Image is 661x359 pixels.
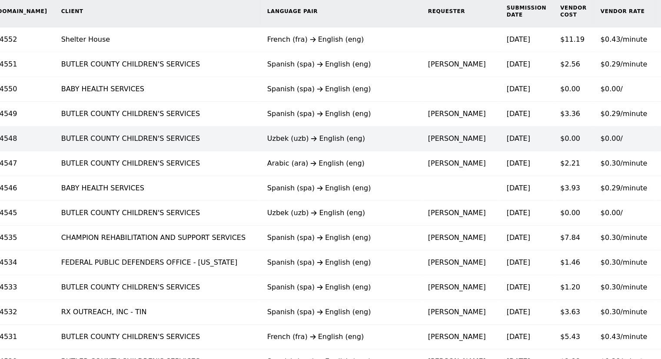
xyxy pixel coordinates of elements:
time: [DATE] [507,60,530,68]
span: $0.00/ [601,134,623,143]
time: [DATE] [507,134,530,143]
div: French (fra) English (eng) [267,34,414,45]
td: $3.36 [553,102,594,126]
span: $0.30/minute [601,283,648,291]
span: $0.30/minute [601,159,648,167]
div: Spanish (spa) English (eng) [267,183,414,193]
div: Spanish (spa) English (eng) [267,233,414,243]
td: [PERSON_NAME] [421,300,500,325]
td: $0.00 [553,201,594,226]
td: [PERSON_NAME] [421,102,500,126]
td: Shelter House [54,27,260,52]
td: [PERSON_NAME] [421,151,500,176]
td: [PERSON_NAME] [421,226,500,250]
td: BUTLER COUNTY CHILDREN'S SERVICES [54,275,260,300]
div: Spanish (spa) English (eng) [267,84,414,94]
time: [DATE] [507,184,530,192]
span: $0.00/ [601,85,623,93]
td: [PERSON_NAME] [421,250,500,275]
span: $0.29/minute [601,184,648,192]
td: $5.43 [553,325,594,349]
td: $2.21 [553,151,594,176]
span: $0.43/minute [601,332,648,341]
time: [DATE] [507,308,530,316]
span: $0.43/minute [601,35,648,43]
td: RX OUTREACH, INC - TIN [54,300,260,325]
time: [DATE] [507,332,530,341]
td: BUTLER COUNTY CHILDREN'S SERVICES [54,102,260,126]
td: [PERSON_NAME] [421,52,500,77]
time: [DATE] [507,110,530,118]
time: [DATE] [507,85,530,93]
div: Uzbek (uzb) English (eng) [267,133,414,144]
td: $7.84 [553,226,594,250]
span: $0.29/minute [601,110,648,118]
time: [DATE] [507,159,530,167]
td: BUTLER COUNTY CHILDREN'S SERVICES [54,201,260,226]
td: BUTLER COUNTY CHILDREN'S SERVICES [54,52,260,77]
td: BUTLER COUNTY CHILDREN'S SERVICES [54,126,260,151]
div: Spanish (spa) English (eng) [267,257,414,268]
div: French (fra) English (eng) [267,332,414,342]
span: $0.30/minute [601,308,648,316]
td: $0.00 [553,126,594,151]
div: Arabic (ara) English (eng) [267,158,414,169]
div: Spanish (spa) English (eng) [267,109,414,119]
time: [DATE] [507,258,530,266]
time: [DATE] [507,233,530,242]
time: [DATE] [507,35,530,43]
time: [DATE] [507,283,530,291]
div: Spanish (spa) English (eng) [267,282,414,293]
td: BUTLER COUNTY CHILDREN'S SERVICES [54,151,260,176]
td: $1.20 [553,275,594,300]
td: [PERSON_NAME] [421,126,500,151]
td: BABY HEALTH SERVICES [54,77,260,102]
span: $0.30/minute [601,258,648,266]
td: [PERSON_NAME] [421,201,500,226]
td: $2.56 [553,52,594,77]
span: $0.00/ [601,209,623,217]
td: CHAMPION REHABILITATION AND SUPPORT SERVICES [54,226,260,250]
td: FEDERAL PUBLIC DEFENDERS OFFICE - [US_STATE] [54,250,260,275]
td: BUTLER COUNTY CHILDREN'S SERVICES [54,325,260,349]
td: BABY HEALTH SERVICES [54,176,260,201]
td: $3.63 [553,300,594,325]
td: [PERSON_NAME] [421,275,500,300]
div: Uzbek (uzb) English (eng) [267,208,414,218]
span: $0.29/minute [601,60,648,68]
span: $0.30/minute [601,233,648,242]
td: [PERSON_NAME] [421,325,500,349]
td: $11.19 [553,27,594,52]
time: [DATE] [507,209,530,217]
div: Spanish (spa) English (eng) [267,307,414,317]
div: Spanish (spa) English (eng) [267,59,414,70]
td: $3.93 [553,176,594,201]
td: $0.00 [553,77,594,102]
td: $1.46 [553,250,594,275]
